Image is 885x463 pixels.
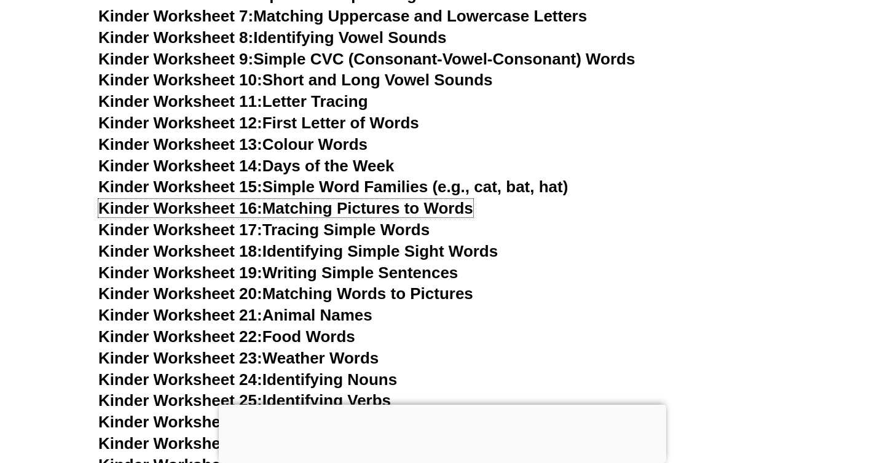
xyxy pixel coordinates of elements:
[98,349,379,367] a: Kinder Worksheet 23:Weather Words
[98,7,587,25] a: Kinder Worksheet 7:Matching Uppercase and Lowercase Letters
[98,199,473,217] a: Kinder Worksheet 16:Matching Pictures to Words
[98,92,262,111] span: Kinder Worksheet 11:
[98,71,493,89] a: Kinder Worksheet 10:Short and Long Vowel Sounds
[98,28,253,47] span: Kinder Worksheet 8:
[98,370,397,389] a: Kinder Worksheet 24:Identifying Nouns
[98,327,355,346] a: Kinder Worksheet 22:Food Words
[98,284,262,303] span: Kinder Worksheet 20:
[98,349,262,367] span: Kinder Worksheet 23:
[98,50,253,68] span: Kinder Worksheet 9:
[98,306,372,324] a: Kinder Worksheet 21:Animal Names
[98,263,458,282] a: Kinder Worksheet 19:Writing Simple Sentences
[98,71,262,89] span: Kinder Worksheet 10:
[98,284,473,303] a: Kinder Worksheet 20:Matching Words to Pictures
[98,157,394,175] a: Kinder Worksheet 14:Days of the Week
[98,92,368,111] a: Kinder Worksheet 11:Letter Tracing
[98,242,262,260] span: Kinder Worksheet 18:
[98,263,262,282] span: Kinder Worksheet 19:
[98,391,391,410] a: Kinder Worksheet 25:Identifying Verbs
[98,177,262,196] span: Kinder Worksheet 15:
[98,135,262,154] span: Kinder Worksheet 13:
[98,306,262,324] span: Kinder Worksheet 21:
[98,220,262,239] span: Kinder Worksheet 17:
[98,327,262,346] span: Kinder Worksheet 22:
[98,434,366,453] a: Kinder Worksheet 27:Action Words
[98,177,568,196] a: Kinder Worksheet 15:Simple Word Families (e.g., cat, bat, hat)
[98,114,419,132] a: Kinder Worksheet 12:First Letter of Words
[98,157,262,175] span: Kinder Worksheet 14:
[98,413,262,431] span: Kinder Worksheet 26:
[98,413,532,431] a: Kinder Worksheet 26:Matching Objects with Their Names
[98,50,635,68] a: Kinder Worksheet 9:Simple CVC (Consonant-Vowel-Consonant) Words
[98,220,430,239] a: Kinder Worksheet 17:Tracing Simple Words
[98,135,368,154] a: Kinder Worksheet 13:Colour Words
[98,242,498,260] a: Kinder Worksheet 18:Identifying Simple Sight Words
[674,324,885,463] iframe: Chat Widget
[98,28,446,47] a: Kinder Worksheet 8:Identifying Vowel Sounds
[98,434,262,453] span: Kinder Worksheet 27:
[98,199,262,217] span: Kinder Worksheet 16:
[98,114,262,132] span: Kinder Worksheet 12:
[219,405,666,460] iframe: Advertisement
[98,7,253,25] span: Kinder Worksheet 7:
[98,370,262,389] span: Kinder Worksheet 24:
[98,391,262,410] span: Kinder Worksheet 25:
